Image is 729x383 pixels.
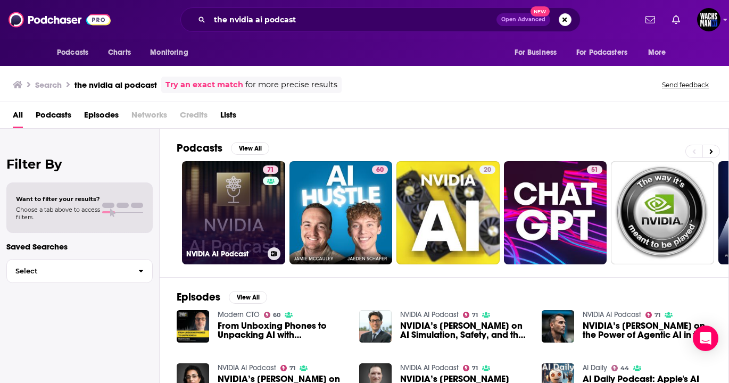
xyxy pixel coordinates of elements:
[611,365,629,371] a: 44
[9,10,111,30] img: Podchaser - Follow, Share and Rate Podcasts
[177,141,222,155] h2: Podcasts
[177,141,269,155] a: PodcastsView All
[150,45,188,60] span: Monitoring
[6,156,153,172] h2: Filter By
[359,310,392,343] img: NVIDIA’s Marco Pavone on AI Simulation, Safety, and the Road to Autonomous Vehicles
[36,106,71,128] a: Podcasts
[180,7,581,32] div: Search podcasts, credits, & more...
[463,312,478,318] a: 71
[583,310,641,319] a: NVIDIA AI Podcast
[210,11,496,28] input: Search podcasts, credits, & more...
[84,106,119,128] a: Episodes
[6,242,153,252] p: Saved Searches
[668,11,684,29] a: Show notifications dropdown
[620,366,629,371] span: 44
[697,8,720,31] span: Logged in as WachsmanNY
[641,11,659,29] a: Show notifications dropdown
[13,106,23,128] a: All
[16,195,100,203] span: Want to filter your results?
[280,365,296,371] a: 71
[583,321,711,339] span: NVIDIA’s [PERSON_NAME] on the Power of Agentic AI in the Enterprise
[263,165,278,174] a: 71
[264,312,281,318] a: 60
[400,363,459,372] a: NVIDIA AI Podcast
[108,45,131,60] span: Charts
[131,106,167,128] span: Networks
[400,310,459,319] a: NVIDIA AI Podcast
[693,326,718,351] div: Open Intercom Messenger
[177,310,209,343] img: From Unboxing Phones to Unpacking AI with Noah Kravitz, Host of the NVIDIA AI Podcast
[472,313,478,318] span: 71
[583,363,607,372] a: AI Daily
[186,249,263,259] h3: NVIDIA AI Podcast
[376,165,384,176] span: 60
[531,6,550,16] span: New
[400,321,529,339] span: NVIDIA’s [PERSON_NAME] on AI Simulation, Safety, and the Road to Autonomous Vehicles
[143,43,202,63] button: open menu
[515,45,557,60] span: For Business
[7,268,130,274] span: Select
[49,43,102,63] button: open menu
[697,8,720,31] button: Show profile menu
[400,321,529,339] a: NVIDIA’s Marco Pavone on AI Simulation, Safety, and the Road to Autonomous Vehicles
[289,366,295,371] span: 71
[16,206,100,221] span: Choose a tab above to access filters.
[542,310,574,343] img: NVIDIA’s Jacob Liberman on the Power of Agentic AI in the Enterprise
[57,45,88,60] span: Podcasts
[218,310,260,319] a: Modern CTO
[220,106,236,128] a: Lists
[396,161,500,264] a: 20
[182,161,285,264] a: 71NVIDIA AI Podcast
[231,142,269,155] button: View All
[648,45,666,60] span: More
[645,312,661,318] a: 71
[229,291,267,304] button: View All
[35,80,62,90] h3: Search
[463,365,478,371] a: 71
[218,321,346,339] span: From Unboxing Phones to Unpacking AI with [PERSON_NAME], Host of the NVIDIA AI Podcast
[659,80,712,89] button: Send feedback
[587,165,602,174] a: 51
[501,17,545,22] span: Open Advanced
[177,290,220,304] h2: Episodes
[591,165,598,176] span: 51
[655,313,660,318] span: 71
[289,161,393,264] a: 60
[245,79,337,91] span: for more precise results
[372,165,388,174] a: 60
[180,106,208,128] span: Credits
[273,313,280,318] span: 60
[583,321,711,339] a: NVIDIA’s Jacob Liberman on the Power of Agentic AI in the Enterprise
[177,290,267,304] a: EpisodesView All
[496,13,550,26] button: Open AdvancedNew
[504,161,607,264] a: 51
[484,165,491,176] span: 20
[267,165,274,176] span: 71
[576,45,627,60] span: For Podcasters
[472,366,478,371] span: 71
[6,259,153,283] button: Select
[507,43,570,63] button: open menu
[165,79,243,91] a: Try an exact match
[218,363,276,372] a: NVIDIA AI Podcast
[569,43,643,63] button: open menu
[479,165,495,174] a: 20
[218,321,346,339] a: From Unboxing Phones to Unpacking AI with Noah Kravitz, Host of the NVIDIA AI Podcast
[101,43,137,63] a: Charts
[74,80,157,90] h3: the nvidia ai podcast
[697,8,720,31] img: User Profile
[641,43,680,63] button: open menu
